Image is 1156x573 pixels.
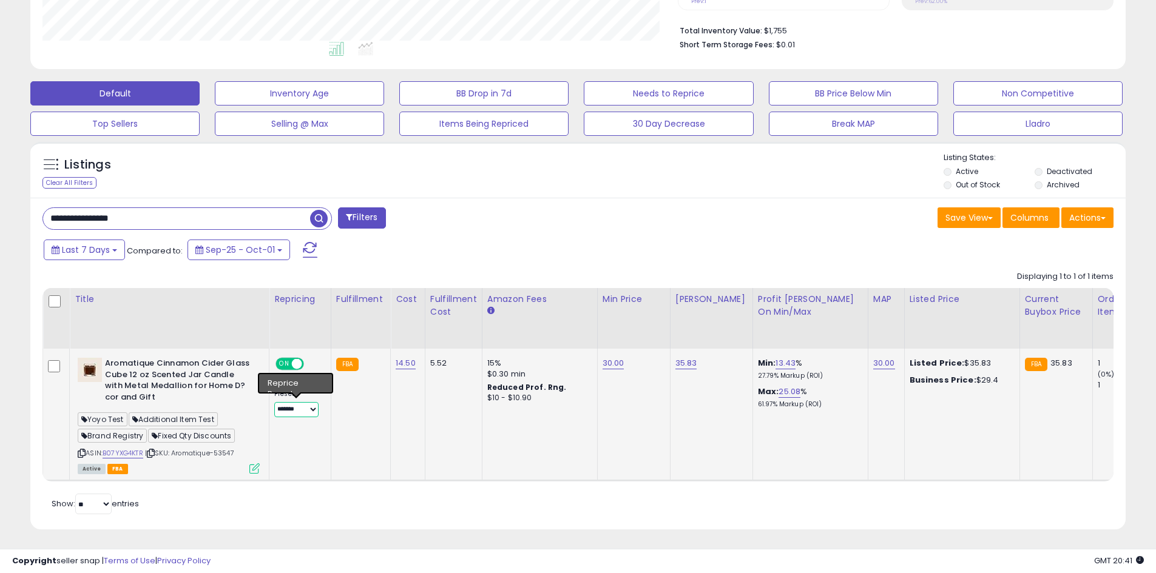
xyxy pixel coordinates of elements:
[274,377,322,387] div: Amazon AI *
[430,358,473,369] div: 5.52
[1025,358,1047,371] small: FBA
[302,359,322,369] span: OFF
[873,357,895,369] a: 30.00
[64,156,111,173] h5: Listings
[78,412,127,426] span: Yoyo Test
[675,293,748,306] div: [PERSON_NAME]
[758,293,863,318] div: Profit [PERSON_NAME] on Min/Max
[399,112,569,136] button: Items Being Repriced
[338,207,385,229] button: Filters
[206,244,275,256] span: Sep-25 - Oct-01
[1094,555,1144,566] span: 2025-10-9 20:41 GMT
[487,358,588,369] div: 15%
[758,386,779,397] b: Max:
[1047,179,1080,190] label: Archived
[675,357,697,369] a: 35.83
[956,179,1000,190] label: Out of Stock
[12,555,211,567] div: seller snap | |
[910,358,1010,369] div: $35.83
[336,293,385,306] div: Fulfillment
[12,555,56,566] strong: Copyright
[603,357,624,369] a: 30.00
[78,464,106,474] span: All listings currently available for purchase on Amazon
[910,374,976,386] b: Business Price:
[603,293,665,306] div: Min Price
[215,81,384,106] button: Inventory Age
[758,358,859,380] div: %
[779,386,800,398] a: 25.08
[399,81,569,106] button: BB Drop in 7d
[953,112,1123,136] button: Lladro
[953,81,1123,106] button: Non Competitive
[487,369,588,380] div: $0.30 min
[758,400,859,409] p: 61.97% Markup (ROI)
[78,358,260,472] div: ASIN:
[30,81,200,106] button: Default
[1061,207,1114,228] button: Actions
[1098,369,1115,379] small: (0%)
[62,244,110,256] span: Last 7 Days
[758,386,859,409] div: %
[127,245,183,256] span: Compared to:
[274,390,322,417] div: Preset:
[215,112,384,136] button: Selling @ Max
[680,25,762,36] b: Total Inventory Value:
[148,429,235,443] span: Fixed Qty Discounts
[487,382,567,392] b: Reduced Prof. Rng.
[944,152,1126,164] p: Listing States:
[1025,293,1087,318] div: Current Buybox Price
[1098,293,1142,318] div: Ordered Items
[752,288,868,349] th: The percentage added to the cost of goods (COGS) that forms the calculator for Min & Max prices.
[776,39,795,50] span: $0.01
[584,81,753,106] button: Needs to Reprice
[78,429,147,443] span: Brand Registry
[42,177,96,189] div: Clear All Filters
[188,240,290,260] button: Sep-25 - Oct-01
[44,240,125,260] button: Last 7 Days
[1047,166,1092,176] label: Deactivated
[105,358,252,406] b: Aromatique Cinnamon Cider Glass Cube 12 oz Scented Jar Candle with Metal Medallion for Home D?cor...
[584,112,753,136] button: 30 Day Decrease
[430,293,477,318] div: Fulfillment Cost
[1017,271,1114,283] div: Displaying 1 to 1 of 1 items
[396,357,416,369] a: 14.50
[758,357,776,369] b: Min:
[145,448,234,458] span: | SKU: Aromatique-53547
[104,555,155,566] a: Terms of Use
[157,555,211,566] a: Privacy Policy
[336,358,359,371] small: FBA
[107,464,128,474] span: FBA
[910,357,965,369] b: Listed Price:
[1098,380,1147,390] div: 1
[910,375,1010,386] div: $29.4
[487,306,495,317] small: Amazon Fees.
[769,81,938,106] button: BB Price Below Min
[938,207,1001,228] button: Save View
[75,293,264,306] div: Title
[52,498,139,509] span: Show: entries
[78,358,102,382] img: 31XxAJt6DJL._SL40_.jpg
[680,22,1104,37] li: $1,755
[1002,207,1060,228] button: Columns
[776,357,796,369] a: 13.43
[30,112,200,136] button: Top Sellers
[680,39,774,50] b: Short Term Storage Fees:
[277,359,292,369] span: ON
[274,293,326,306] div: Repricing
[129,412,218,426] span: Additional Item Test
[873,293,899,306] div: MAP
[103,448,143,458] a: B07YXG4KTR
[1098,358,1147,369] div: 1
[487,293,592,306] div: Amazon Fees
[910,293,1015,306] div: Listed Price
[1050,357,1072,369] span: 35.83
[396,293,420,306] div: Cost
[956,166,978,176] label: Active
[1010,212,1049,224] span: Columns
[487,393,588,403] div: $10 - $10.90
[758,372,859,380] p: 27.79% Markup (ROI)
[769,112,938,136] button: Break MAP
